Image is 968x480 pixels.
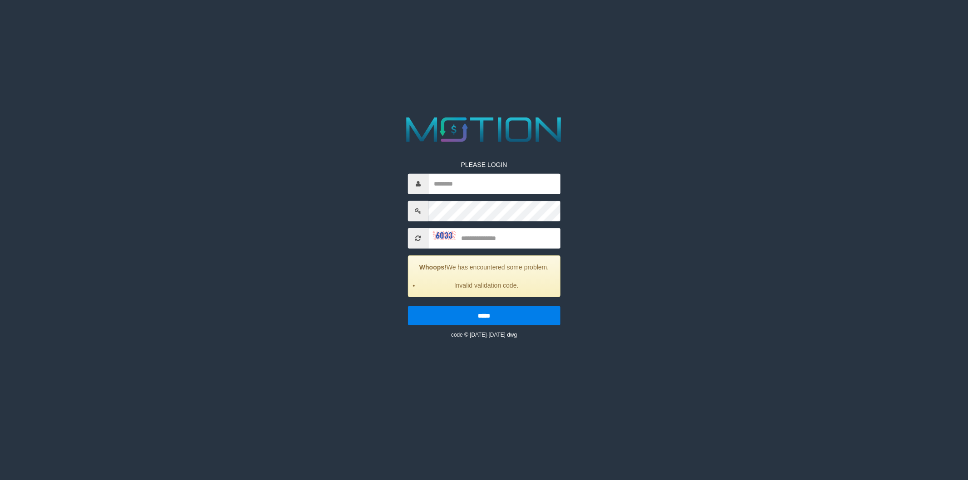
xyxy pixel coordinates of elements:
strong: Whoops! [419,263,447,270]
small: code © [DATE]-[DATE] dwg [451,331,517,338]
img: MOTION_logo.png [399,113,569,147]
li: Invalid validation code. [420,280,553,289]
img: captcha [433,231,456,240]
p: PLEASE LOGIN [408,160,560,169]
div: We has encountered some problem. [408,255,560,297]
